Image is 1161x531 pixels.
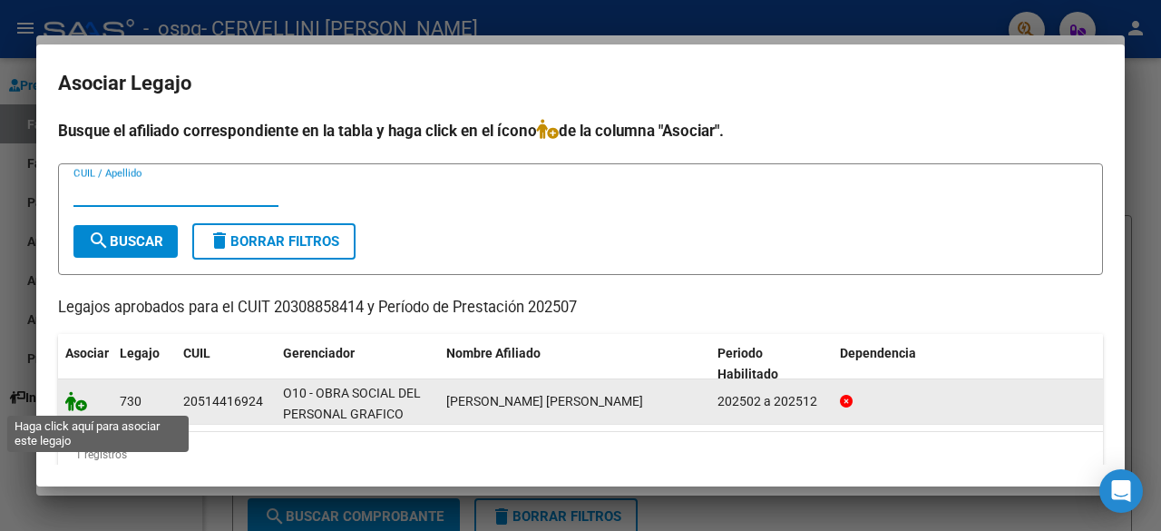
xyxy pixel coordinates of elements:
[1099,469,1143,513] div: Open Intercom Messenger
[58,297,1103,320] p: Legajos aprobados para el CUIT 20308858414 y Período de Prestación 202507
[446,394,643,408] span: GALARCE LEIVA LUCIO TAIEL
[120,346,160,360] span: Legajo
[88,230,110,251] mat-icon: search
[183,391,263,412] div: 20514416924
[176,334,276,394] datatable-header-cell: CUIL
[209,233,339,250] span: Borrar Filtros
[183,346,210,360] span: CUIL
[717,346,778,381] span: Periodo Habilitado
[58,119,1103,143] h4: Busque el afiliado correspondiente en la tabla y haga click en el ícono de la columna "Asociar".
[283,346,355,360] span: Gerenciador
[717,391,825,412] div: 202502 a 202512
[58,334,112,394] datatable-header-cell: Asociar
[446,346,541,360] span: Nombre Afiliado
[88,233,163,250] span: Buscar
[65,346,109,360] span: Asociar
[120,394,141,408] span: 730
[209,230,230,251] mat-icon: delete
[833,334,1104,394] datatable-header-cell: Dependencia
[58,66,1103,101] h2: Asociar Legajo
[73,225,178,258] button: Buscar
[283,386,421,421] span: O10 - OBRA SOCIAL DEL PERSONAL GRAFICO
[439,334,710,394] datatable-header-cell: Nombre Afiliado
[710,334,833,394] datatable-header-cell: Periodo Habilitado
[192,223,356,260] button: Borrar Filtros
[840,346,916,360] span: Dependencia
[58,432,1103,477] div: 1 registros
[276,334,439,394] datatable-header-cell: Gerenciador
[112,334,176,394] datatable-header-cell: Legajo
